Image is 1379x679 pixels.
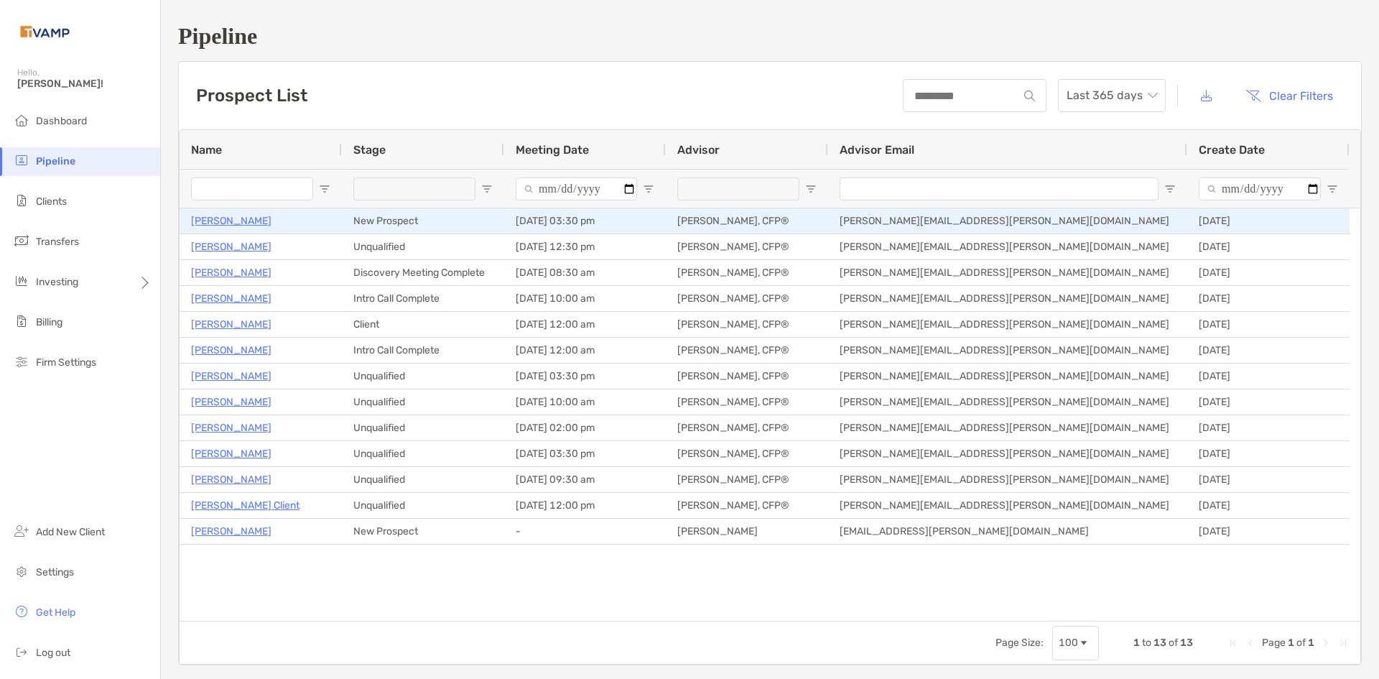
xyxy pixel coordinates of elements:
div: Unqualified [342,389,504,415]
div: [DATE] 03:30 pm [504,441,666,466]
button: Clear Filters [1235,80,1344,111]
div: [DATE] [1187,208,1350,234]
img: firm-settings icon [13,353,30,370]
span: Firm Settings [36,356,96,369]
span: Dashboard [36,115,87,127]
div: [DATE] [1187,364,1350,389]
a: [PERSON_NAME] [191,315,271,333]
img: transfers icon [13,232,30,249]
a: [PERSON_NAME] [191,290,271,308]
div: Unqualified [342,441,504,466]
img: clients icon [13,192,30,209]
span: Billing [36,316,62,328]
input: Advisor Email Filter Input [840,177,1159,200]
h3: Prospect List [196,86,307,106]
div: [PERSON_NAME][EMAIL_ADDRESS][PERSON_NAME][DOMAIN_NAME] [828,260,1187,285]
img: logout icon [13,643,30,660]
div: [PERSON_NAME], CFP® [666,415,828,440]
div: [PERSON_NAME][EMAIL_ADDRESS][PERSON_NAME][DOMAIN_NAME] [828,389,1187,415]
div: [PERSON_NAME], CFP® [666,338,828,363]
button: Open Filter Menu [643,183,654,195]
div: [DATE] [1187,286,1350,311]
span: Meeting Date [516,143,589,157]
img: billing icon [13,313,30,330]
a: [PERSON_NAME] [191,522,271,540]
div: [DATE] 03:30 pm [504,364,666,389]
div: [PERSON_NAME][EMAIL_ADDRESS][PERSON_NAME][DOMAIN_NAME] [828,441,1187,466]
h1: Pipeline [178,23,1362,50]
div: 100 [1059,637,1078,649]
div: [DATE] [1187,312,1350,337]
input: Create Date Filter Input [1199,177,1321,200]
div: [PERSON_NAME][EMAIL_ADDRESS][PERSON_NAME][DOMAIN_NAME] [828,234,1187,259]
div: [DATE] 12:00 am [504,338,666,363]
div: [DATE] 12:00 am [504,312,666,337]
div: Last Page [1337,637,1349,649]
button: Open Filter Menu [1164,183,1176,195]
div: [PERSON_NAME], CFP® [666,364,828,389]
span: Get Help [36,606,75,619]
div: [PERSON_NAME], CFP® [666,286,828,311]
p: [PERSON_NAME] [191,393,271,411]
div: [DATE] 08:30 am [504,260,666,285]
button: Open Filter Menu [481,183,493,195]
img: get-help icon [13,603,30,620]
span: Transfers [36,236,79,248]
div: Unqualified [342,467,504,492]
div: [DATE] [1187,234,1350,259]
span: Clients [36,195,67,208]
div: [DATE] [1187,493,1350,518]
p: [PERSON_NAME] [191,445,271,463]
div: [DATE] 10:00 am [504,286,666,311]
span: Page [1262,637,1286,649]
div: Next Page [1320,637,1332,649]
input: Meeting Date Filter Input [516,177,637,200]
div: [DATE] [1187,441,1350,466]
div: [PERSON_NAME][EMAIL_ADDRESS][PERSON_NAME][DOMAIN_NAME] [828,415,1187,440]
div: Unqualified [342,364,504,389]
div: New Prospect [342,519,504,544]
div: Page Size: [995,637,1044,649]
div: [DATE] [1187,415,1350,440]
span: Investing [36,276,78,288]
div: [PERSON_NAME][EMAIL_ADDRESS][PERSON_NAME][DOMAIN_NAME] [828,467,1187,492]
div: [PERSON_NAME], CFP® [666,260,828,285]
div: Unqualified [342,234,504,259]
a: [PERSON_NAME] [191,264,271,282]
div: [PERSON_NAME], CFP® [666,312,828,337]
div: [DATE] [1187,519,1350,544]
img: investing icon [13,272,30,290]
span: Add New Client [36,526,105,538]
div: [PERSON_NAME][EMAIL_ADDRESS][PERSON_NAME][DOMAIN_NAME] [828,338,1187,363]
span: Advisor Email [840,143,914,157]
div: [PERSON_NAME][EMAIL_ADDRESS][PERSON_NAME][DOMAIN_NAME] [828,364,1187,389]
input: Name Filter Input [191,177,313,200]
div: [PERSON_NAME], CFP® [666,234,828,259]
div: [DATE] 03:30 pm [504,208,666,234]
div: [DATE] 10:00 am [504,389,666,415]
div: Discovery Meeting Complete [342,260,504,285]
a: [PERSON_NAME] [191,212,271,230]
span: Last 365 days [1067,80,1157,111]
span: [PERSON_NAME]! [17,78,152,90]
a: [PERSON_NAME] [191,471,271,489]
div: [PERSON_NAME], CFP® [666,467,828,492]
img: Zoe Logo [17,6,73,57]
img: input icon [1024,91,1035,101]
p: [PERSON_NAME] Client [191,496,300,514]
div: Previous Page [1245,637,1256,649]
div: [DATE] 12:30 pm [504,234,666,259]
div: - [504,519,666,544]
div: [DATE] [1187,338,1350,363]
span: 1 [1288,637,1294,649]
div: Client [342,312,504,337]
div: [DATE] 09:30 am [504,467,666,492]
button: Open Filter Menu [1327,183,1338,195]
a: [PERSON_NAME] [191,419,271,437]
